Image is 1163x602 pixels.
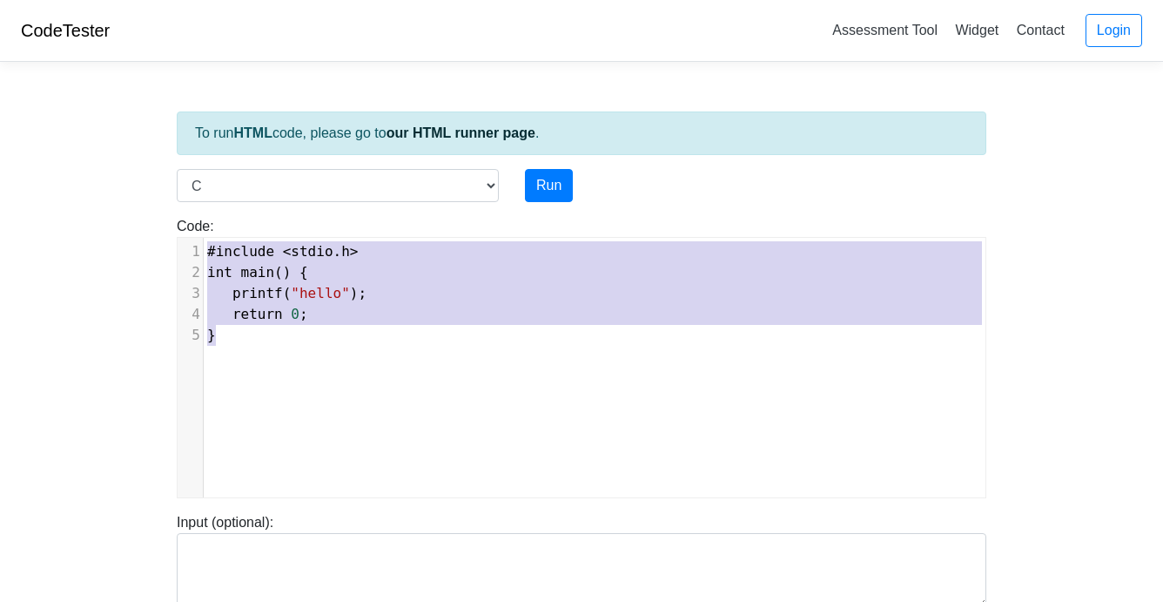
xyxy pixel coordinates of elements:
a: Login [1086,14,1142,47]
span: printf [232,285,283,301]
div: 5 [178,325,203,346]
span: main [241,264,275,281]
span: . [207,243,359,260]
a: CodeTester [21,21,110,40]
a: Assessment Tool [825,16,945,44]
div: 1 [178,241,203,262]
div: 4 [178,304,203,325]
span: 0 [291,306,299,322]
span: #include [207,243,274,260]
div: Code: [164,216,999,498]
strong: HTML [233,125,272,140]
span: ; [207,306,308,322]
div: 2 [178,262,203,283]
div: To run code, please go to . [177,112,986,155]
span: > [350,243,359,260]
div: 3 [178,283,203,304]
span: "hello" [291,285,349,301]
span: h [341,243,350,260]
span: int [207,264,232,281]
a: our HTML runner page [387,125,535,140]
a: Widget [948,16,1005,44]
span: } [207,327,216,343]
span: < [283,243,292,260]
span: return [232,306,283,322]
span: stdio [291,243,333,260]
a: Contact [1010,16,1072,44]
span: ( ); [207,285,366,301]
button: Run [525,169,573,202]
span: () { [207,264,308,281]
